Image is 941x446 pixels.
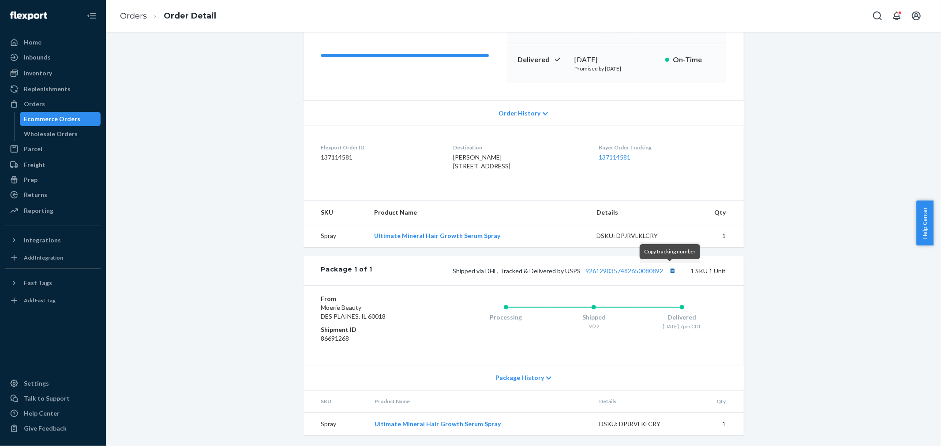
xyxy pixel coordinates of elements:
div: Reporting [24,206,53,215]
div: Give Feedback [24,424,67,433]
a: Orders [120,11,147,21]
img: Flexport logo [10,11,47,20]
th: Product Name [367,201,589,224]
div: Parcel [24,145,42,153]
div: Prep [24,175,37,184]
div: DSKU: DPJRVLKLCRY [596,231,679,240]
dt: From [321,294,427,303]
span: Order History [499,109,540,118]
div: Help Center [24,409,60,418]
div: 9/22 [550,323,638,330]
td: Spray [304,224,367,248]
div: Freight [24,160,45,169]
th: Details [592,390,690,413]
div: Add Fast Tag [24,297,56,304]
button: Help Center [916,201,934,245]
div: [DATE] [575,55,658,65]
div: Package 1 of 1 [321,265,373,276]
div: Add Integration [24,254,63,261]
div: Returns [24,190,47,199]
a: Add Integration [5,251,101,265]
a: Parcel [5,142,101,156]
dt: Shipment ID [321,325,427,334]
th: Qty [689,390,743,413]
th: SKU [304,390,368,413]
a: Ecommerce Orders [20,112,101,126]
button: Open notifications [888,7,906,25]
span: Copy tracking number [644,248,696,255]
a: Reporting [5,204,101,218]
dt: Flexport Order ID [321,144,439,151]
p: Delivered [517,55,568,65]
div: Replenishments [24,85,71,93]
a: Talk to Support [5,391,101,405]
button: Give Feedback [5,421,101,435]
div: 1 SKU 1 Unit [372,265,726,276]
th: SKU [304,201,367,224]
div: DSKU: DPJRVLKLCRY [600,420,682,428]
a: Order Detail [164,11,216,21]
a: Freight [5,158,101,172]
dt: Buyer Order Tracking [599,144,726,151]
button: Integrations [5,233,101,247]
div: Settings [24,379,49,388]
th: Details [589,201,686,224]
dd: 86691268 [321,334,427,343]
div: Talk to Support [24,394,70,403]
th: Qty [686,201,743,224]
button: Open account menu [907,7,925,25]
p: On-Time [673,55,716,65]
th: Product Name [367,390,592,413]
div: Inbounds [24,53,51,62]
a: Inventory [5,66,101,80]
a: Orders [5,97,101,111]
div: Integrations [24,236,61,245]
span: Package History [495,373,544,382]
a: Home [5,35,101,49]
div: Inventory [24,69,52,78]
a: Prep [5,173,101,187]
span: [PERSON_NAME] [STREET_ADDRESS] [453,153,510,170]
div: Processing [462,313,550,322]
td: 1 [686,224,743,248]
a: 9261290357482650080892 [586,267,664,275]
dd: 137114581 [321,153,439,162]
a: Help Center [5,406,101,420]
td: 1 [689,413,743,436]
div: [DATE] 7pm CDT [638,323,726,330]
div: Delivered [638,313,726,322]
p: Promised by [DATE] [575,65,658,72]
button: Fast Tags [5,276,101,290]
div: Shipped [550,313,638,322]
button: Close Navigation [83,7,101,25]
button: Open Search Box [869,7,886,25]
button: Copy tracking number [667,265,679,276]
a: Inbounds [5,50,101,64]
td: Spray [304,413,368,436]
span: Moerie Beauty DES PLAINES, IL 60018 [321,304,386,320]
a: Returns [5,188,101,202]
a: Ultimate Mineral Hair Growth Serum Spray [374,232,500,239]
a: Replenishments [5,82,101,96]
a: 137114581 [599,153,630,161]
ol: breadcrumbs [113,3,223,29]
a: Settings [5,376,101,390]
a: Add Fast Tag [5,294,101,308]
div: Orders [24,100,45,108]
a: Wholesale Orders [20,127,101,141]
a: Ultimate Mineral Hair Growth Serum Spray [375,420,501,427]
div: Fast Tags [24,279,52,287]
dt: Destination [453,144,585,151]
div: Wholesale Orders [24,130,78,138]
div: Home [24,38,41,47]
span: Shipped via DHL, Tracked & Delivered by USPS [453,267,679,275]
div: Ecommerce Orders [24,115,81,123]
